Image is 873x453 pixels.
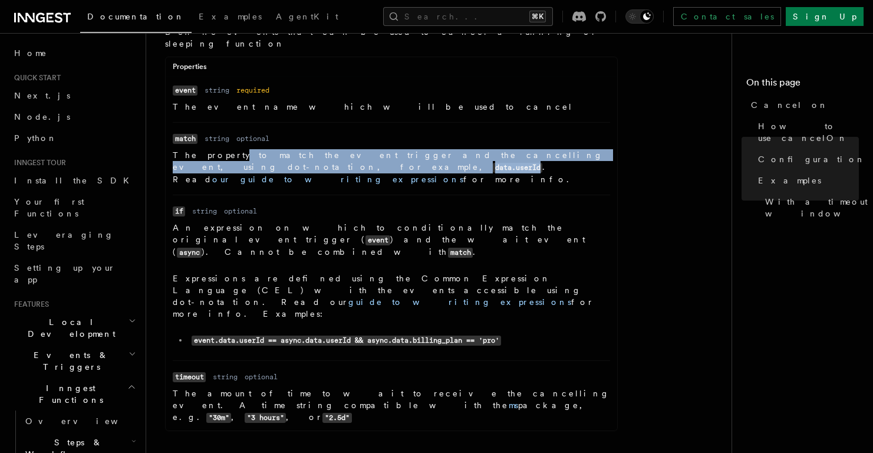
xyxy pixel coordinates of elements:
code: if [173,206,185,216]
p: An expression on which to conditionally match the original event trigger ( ) and the wait event (... [173,222,610,258]
p: Define events that can be used to cancel a running or sleeping function [165,26,618,50]
span: Your first Functions [14,197,84,218]
span: How to use cancelOn [758,120,859,144]
dd: string [213,372,238,382]
button: Toggle dark mode [625,9,654,24]
p: The property to match the event trigger and the cancelling event, using dot-notation, for example... [173,149,610,185]
span: Overview [25,416,147,426]
code: match [173,134,197,144]
span: With a timeout window [765,196,869,219]
a: How to use cancelOn [753,116,859,149]
p: The amount of time to wait to receive the cancelling event. A time string compatible with the pac... [173,388,610,424]
kbd: ⌘K [529,11,546,22]
p: The event name which will be used to cancel [173,101,610,113]
span: Configuration [758,153,865,165]
span: Inngest Functions [9,382,127,406]
code: "2.5d" [322,413,351,423]
span: Features [9,300,49,309]
span: Examples [758,175,821,186]
span: Python [14,133,57,143]
p: Expressions are defined using the Common Expression Language (CEL) with the events accessible usi... [173,273,610,320]
a: AgentKit [269,4,345,32]
a: Install the SDK [9,170,139,191]
dd: string [205,134,229,143]
code: "3 hours" [245,413,286,423]
code: async [177,248,202,258]
code: data.userId [493,163,542,173]
a: Configuration [753,149,859,170]
code: timeout [173,372,206,382]
span: Home [14,47,47,59]
a: ms [509,401,518,410]
span: Next.js [14,91,70,100]
a: Node.js [9,106,139,127]
a: guide to writing expressions [348,297,571,307]
a: With a timeout window [760,191,859,224]
span: Local Development [9,316,129,340]
dd: optional [224,206,257,216]
code: match [448,248,473,258]
dd: required [236,86,269,95]
dd: string [192,206,217,216]
button: Search...⌘K [383,7,553,26]
span: Node.js [14,112,70,122]
a: Documentation [80,4,192,33]
a: Python [9,127,139,149]
code: event.data.userId == async.data.userId && async.data.billing_plan == 'pro' [192,336,501,346]
dd: string [205,86,229,95]
a: Next.js [9,85,139,106]
code: event [173,86,197,96]
span: Inngest tour [9,158,66,168]
a: Cancel on [746,94,859,116]
a: Your first Functions [9,191,139,224]
a: Sign Up [786,7,864,26]
span: Install the SDK [14,176,136,185]
dd: optional [245,372,278,382]
span: Quick start [9,73,61,83]
button: Inngest Functions [9,377,139,411]
a: Examples [192,4,269,32]
dd: optional [236,134,269,143]
div: Properties [166,62,617,77]
code: event [365,235,390,245]
button: Local Development [9,311,139,344]
a: our guide to writing expressions [212,175,463,184]
span: Setting up your app [14,263,116,284]
h4: On this page [746,75,859,94]
span: Examples [199,12,262,21]
a: Home [9,42,139,64]
span: Documentation [87,12,185,21]
span: Events & Triggers [9,349,129,373]
span: Cancel on [751,99,828,111]
code: "30m" [206,413,231,423]
a: Overview [21,411,139,432]
span: AgentKit [276,12,338,21]
a: Leveraging Steps [9,224,139,257]
a: Contact sales [673,7,781,26]
a: Setting up your app [9,257,139,290]
a: Examples [753,170,859,191]
span: Leveraging Steps [14,230,114,251]
button: Events & Triggers [9,344,139,377]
